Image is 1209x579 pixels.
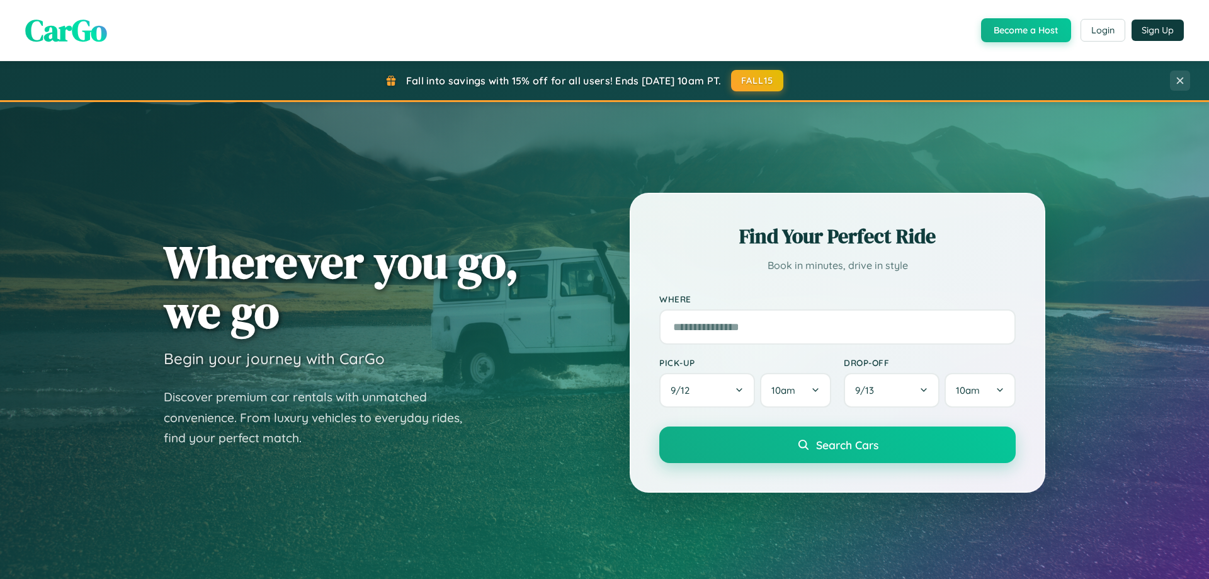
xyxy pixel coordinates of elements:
[1081,19,1125,42] button: Login
[1132,20,1184,41] button: Sign Up
[771,384,795,396] span: 10am
[25,9,107,51] span: CarGo
[731,70,784,91] button: FALL15
[981,18,1071,42] button: Become a Host
[164,387,479,449] p: Discover premium car rentals with unmatched convenience. From luxury vehicles to everyday rides, ...
[956,384,980,396] span: 10am
[659,256,1016,275] p: Book in minutes, drive in style
[844,357,1016,368] label: Drop-off
[816,438,878,452] span: Search Cars
[760,373,831,408] button: 10am
[659,427,1016,463] button: Search Cars
[406,74,722,87] span: Fall into savings with 15% off for all users! Ends [DATE] 10am PT.
[659,222,1016,250] h2: Find Your Perfect Ride
[659,294,1016,304] label: Where
[844,373,939,408] button: 9/13
[671,384,696,396] span: 9 / 12
[164,349,385,368] h3: Begin your journey with CarGo
[855,384,880,396] span: 9 / 13
[164,237,519,336] h1: Wherever you go, we go
[659,373,755,408] button: 9/12
[659,357,831,368] label: Pick-up
[945,373,1016,408] button: 10am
